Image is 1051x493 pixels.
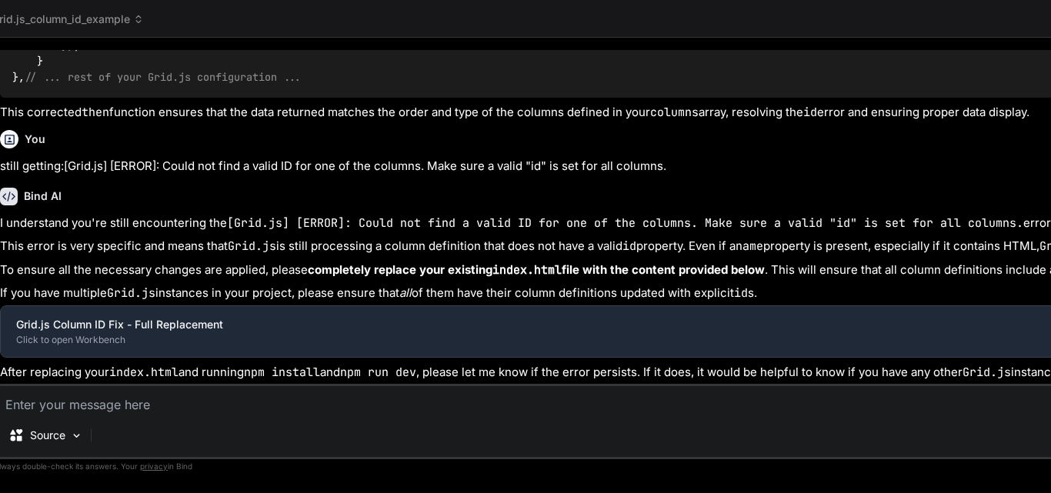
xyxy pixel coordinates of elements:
[107,285,155,301] code: Grid.js
[622,238,636,254] code: id
[70,429,83,442] img: Pick Models
[244,365,320,380] code: npm install
[492,262,562,278] code: index.html
[24,188,62,204] h6: Bind AI
[228,238,276,254] code: Grid.js
[963,365,1011,380] code: Grid.js
[399,285,412,300] em: all
[803,105,817,120] code: id
[650,105,699,120] code: columns
[734,285,748,301] code: id
[30,428,65,443] p: Source
[227,215,1023,231] code: [Grid.js] [ERROR]: Could not find a valid ID for one of the columns. Make sure a valid "id" is se...
[25,70,302,84] span: // ... rest of your Grid.js configuration ...
[308,262,765,277] strong: completely replace your existing file with the content provided below
[140,461,168,471] span: privacy
[340,365,416,380] code: npm run dev
[736,238,763,254] code: name
[25,132,45,147] h6: You
[82,105,109,120] code: then
[109,365,179,380] code: index.html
